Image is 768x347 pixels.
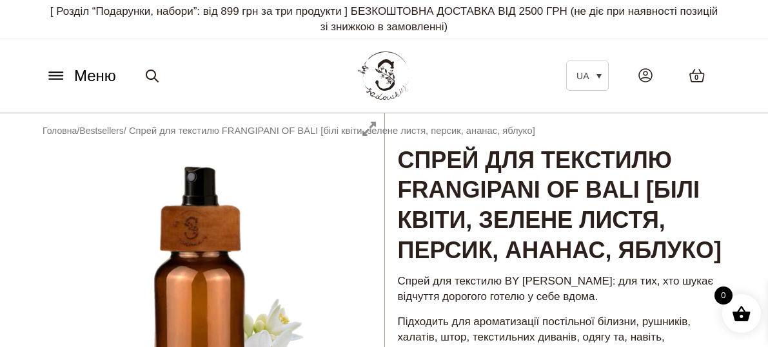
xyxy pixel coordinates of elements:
[714,286,733,305] span: 0
[566,61,609,91] a: UA
[42,64,120,88] button: Меню
[398,274,724,305] p: Спрей для текстилю BY [PERSON_NAME]: для тих, хто шукає відчуття дорогого готелю у себе вдома.
[694,72,698,83] span: 0
[676,55,718,96] a: 0
[43,126,77,136] a: Головна
[74,64,116,88] span: Меню
[385,113,736,267] h1: Спрей для текстилю FRANGIPANI OF BALI [білі квіти, зелене листя, персик, ананас, яблуко]
[358,52,409,100] img: BY SADOVSKIY
[79,126,123,136] a: Bestsellers
[576,71,589,81] span: UA
[43,124,535,138] nav: Breadcrumb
